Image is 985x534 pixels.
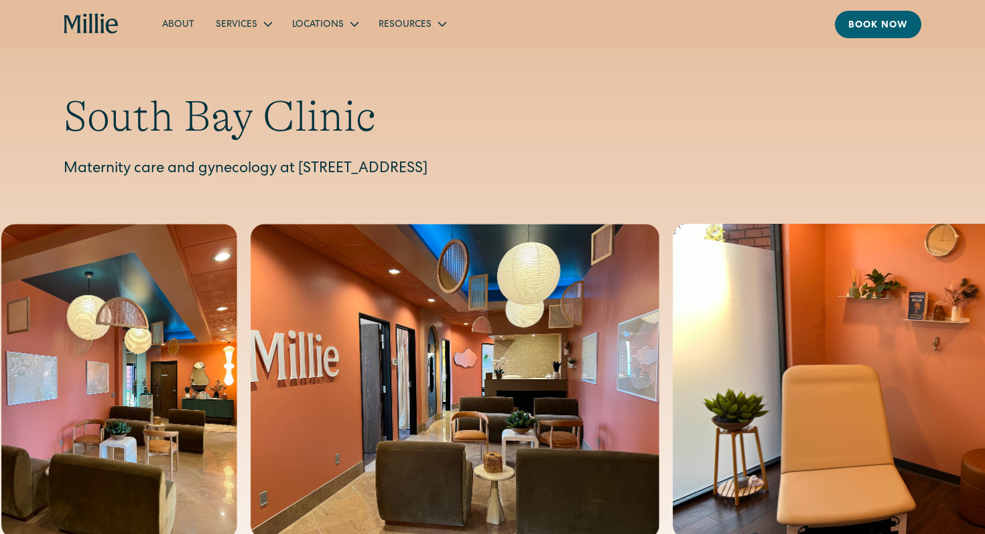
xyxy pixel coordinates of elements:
div: Resources [368,13,456,35]
div: Book now [848,19,908,33]
div: Resources [379,18,432,32]
div: Services [216,18,257,32]
a: home [64,13,119,35]
a: Book now [835,11,921,38]
div: Services [205,13,281,35]
div: Locations [281,13,368,35]
p: Maternity care and gynecology at [STREET_ADDRESS] [64,159,921,181]
a: About [151,13,205,35]
div: Locations [292,18,344,32]
h1: South Bay Clinic [64,91,921,143]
